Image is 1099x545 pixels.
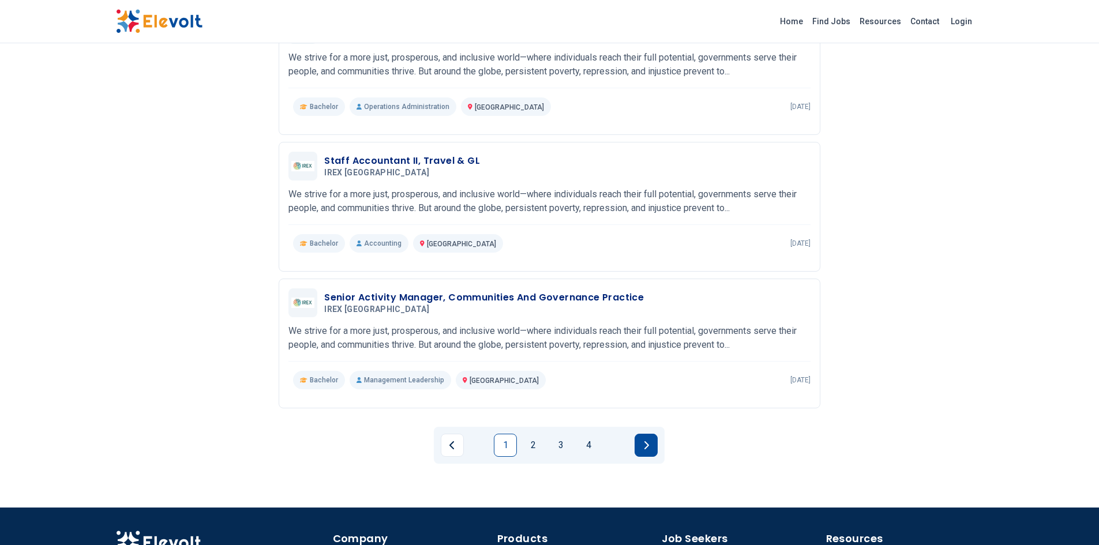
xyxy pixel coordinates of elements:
[324,305,429,315] span: IREX [GEOGRAPHIC_DATA]
[522,434,545,457] a: Page 2
[549,434,572,457] a: Page 3
[116,152,261,498] iframe: Advertisement
[324,168,429,178] span: IREX [GEOGRAPHIC_DATA]
[839,152,984,498] iframe: Advertisement
[944,10,979,33] a: Login
[1041,490,1099,545] iframe: Chat Widget
[324,154,480,168] h3: Staff Accountant II, Travel & GL
[350,371,451,389] p: Management Leadership
[855,12,906,31] a: Resources
[475,103,544,111] span: [GEOGRAPHIC_DATA]
[350,234,408,253] p: Accounting
[288,187,811,215] p: We strive for a more just, prosperous, and inclusive world—where individuals reach their full pot...
[808,12,855,31] a: Find Jobs
[324,291,644,305] h3: Senior Activity Manager, Communities And Governance Practice
[906,12,944,31] a: Contact
[288,288,811,389] a: IREX KenyaSenior Activity Manager, Communities And Governance PracticeIREX [GEOGRAPHIC_DATA]We st...
[350,97,456,116] p: Operations Administration
[790,375,811,385] p: [DATE]
[291,298,314,308] img: IREX Kenya
[288,15,811,116] a: IREX KenyaGlobal Operations Officer, Global Operations UnitIREX [GEOGRAPHIC_DATA]We strive for a ...
[310,102,338,111] span: Bachelor
[288,324,811,352] p: We strive for a more just, prosperous, and inclusive world—where individuals reach their full pot...
[116,9,202,33] img: Elevolt
[775,12,808,31] a: Home
[288,152,811,253] a: IREX KenyaStaff Accountant II, Travel & GLIREX [GEOGRAPHIC_DATA]We strive for a more just, prospe...
[310,375,338,385] span: Bachelor
[494,434,517,457] a: Page 1 is your current page
[635,434,658,457] a: Next page
[441,434,464,457] a: Previous page
[441,434,658,457] ul: Pagination
[427,240,496,248] span: [GEOGRAPHIC_DATA]
[790,239,811,248] p: [DATE]
[577,434,600,457] a: Page 4
[790,102,811,111] p: [DATE]
[288,51,811,78] p: We strive for a more just, prosperous, and inclusive world—where individuals reach their full pot...
[310,239,338,248] span: Bachelor
[291,161,314,171] img: IREX Kenya
[470,377,539,385] span: [GEOGRAPHIC_DATA]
